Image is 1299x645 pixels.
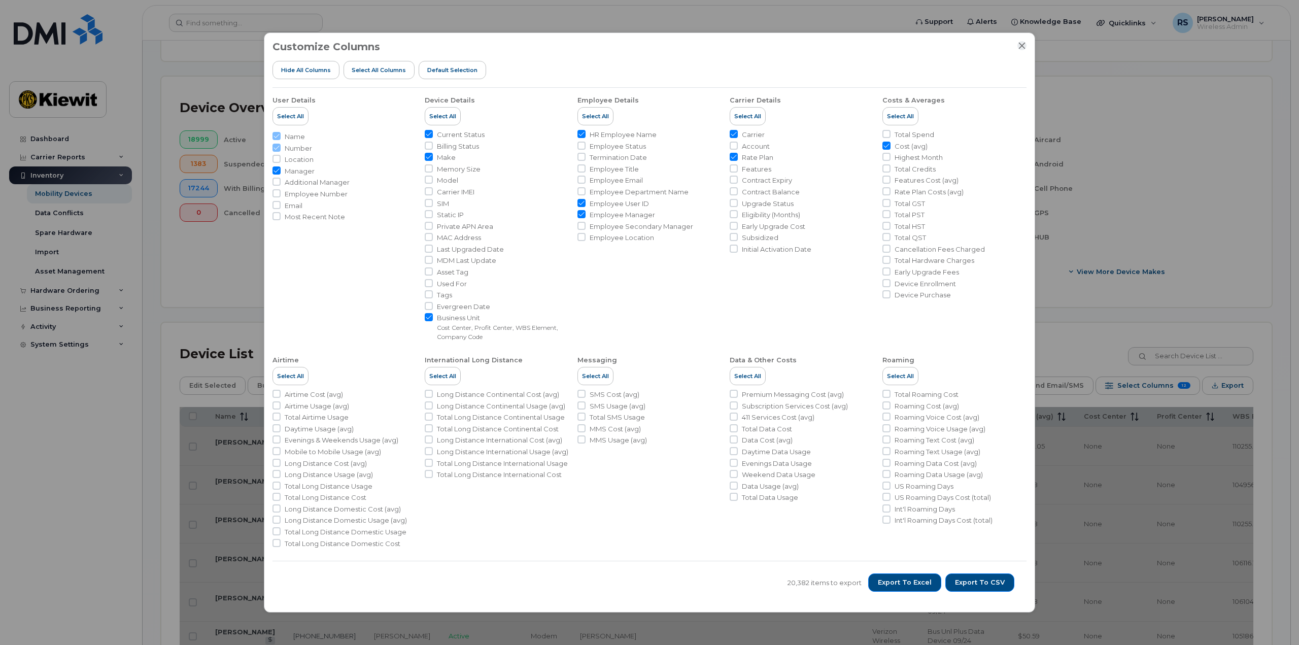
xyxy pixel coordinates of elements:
[590,413,645,422] span: Total SMS Usage
[742,424,792,434] span: Total Data Cost
[429,112,456,120] span: Select All
[895,435,974,445] span: Roaming Text Cost (avg)
[437,153,456,162] span: Make
[437,210,464,220] span: Static IP
[272,96,316,105] div: User Details
[734,112,761,120] span: Select All
[590,187,689,197] span: Employee Department Name
[437,256,496,265] span: MDM Last Update
[437,267,468,277] span: Asset Tag
[285,470,373,480] span: Long Distance Usage (avg)
[590,233,654,243] span: Employee Location
[590,176,643,185] span: Employee Email
[887,112,914,120] span: Select All
[285,201,302,211] span: Email
[895,142,928,151] span: Cost (avg)
[577,356,617,365] div: Messaging
[895,164,936,174] span: Total Credits
[285,482,372,491] span: Total Long Distance Usage
[955,578,1005,587] span: Export to CSV
[742,413,814,422] span: 411 Services Cost (avg)
[895,290,951,300] span: Device Purchase
[895,233,926,243] span: Total QST
[590,390,639,399] span: SMS Cost (avg)
[882,107,918,125] button: Select All
[742,164,771,174] span: Features
[742,130,765,140] span: Carrier
[437,222,493,231] span: Private APN Area
[590,142,646,151] span: Employee Status
[895,199,925,209] span: Total GST
[895,482,953,491] span: US Roaming Days
[437,413,565,422] span: Total Long Distance Continental Usage
[590,199,649,209] span: Employee User ID
[285,527,406,537] span: Total Long Distance Domestic Usage
[742,233,778,243] span: Subsidized
[882,367,918,385] button: Select All
[730,107,766,125] button: Select All
[742,210,800,220] span: Eligibility (Months)
[285,424,354,434] span: Daytime Usage (avg)
[945,573,1014,592] button: Export to CSV
[582,372,609,380] span: Select All
[742,435,793,445] span: Data Cost (avg)
[742,245,811,254] span: Initial Activation Date
[590,153,647,162] span: Termination Date
[742,459,812,468] span: Evenings Data Usage
[590,130,657,140] span: HR Employee Name
[895,516,993,525] span: Int'l Roaming Days Cost (total)
[577,107,613,125] button: Select All
[895,504,955,514] span: Int'l Roaming Days
[742,187,800,197] span: Contract Balance
[882,96,945,105] div: Costs & Averages
[882,356,914,365] div: Roaming
[895,245,985,254] span: Cancellation Fees Charged
[895,493,991,502] span: US Roaming Days Cost (total)
[272,61,339,79] button: Hide All Columns
[437,401,565,411] span: Long Distance Continental Usage (avg)
[437,199,449,209] span: SIM
[437,470,562,480] span: Total Long Distance International Cost
[878,578,932,587] span: Export to Excel
[437,435,562,445] span: Long Distance International Cost (avg)
[895,447,980,457] span: Roaming Text Usage (avg)
[285,413,349,422] span: Total Airtime Usage
[742,153,773,162] span: Rate Plan
[730,367,766,385] button: Select All
[895,176,959,185] span: Features Cost (avg)
[582,112,609,120] span: Select All
[437,313,569,323] span: Business Unit
[590,424,641,434] span: MMS Cost (avg)
[895,187,964,197] span: Rate Plan Costs (avg)
[895,459,977,468] span: Roaming Data Cost (avg)
[277,112,304,120] span: Select All
[895,256,974,265] span: Total Hardware Charges
[437,245,504,254] span: Last Upgraded Date
[868,573,941,592] button: Export to Excel
[742,470,815,480] span: Weekend Data Usage
[1255,601,1291,637] iframe: Messenger Launcher
[419,61,486,79] button: Default Selection
[272,107,309,125] button: Select All
[437,279,467,289] span: Used For
[425,367,461,385] button: Select All
[285,212,345,222] span: Most Recent Note
[352,66,406,74] span: Select all Columns
[285,178,350,187] span: Additional Manager
[730,356,797,365] div: Data & Other Costs
[285,435,398,445] span: Evenings & Weekends Usage (avg)
[437,164,481,174] span: Memory Size
[895,267,959,277] span: Early Upgrade Fees
[285,504,401,514] span: Long Distance Domestic Cost (avg)
[285,401,349,411] span: Airtime Usage (avg)
[437,424,559,434] span: Total Long Distance Continental Cost
[895,130,934,140] span: Total Spend
[437,447,568,457] span: Long Distance International Usage (avg)
[425,356,523,365] div: International Long Distance
[437,324,558,341] small: Cost Center, Profit Center, WBS Element, Company Code
[272,41,380,52] h3: Customize Columns
[285,144,312,153] span: Number
[272,367,309,385] button: Select All
[895,390,959,399] span: Total Roaming Cost
[742,447,811,457] span: Daytime Data Usage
